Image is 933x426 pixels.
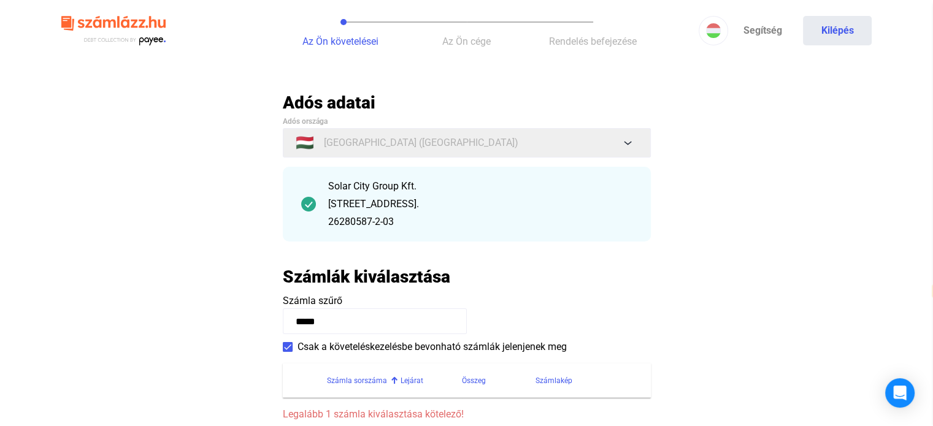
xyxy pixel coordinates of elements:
span: Adós országa [283,117,328,126]
button: Kilépés [803,16,872,45]
div: Összeg [462,373,486,388]
div: Open Intercom Messenger [885,378,915,408]
span: [GEOGRAPHIC_DATA] ([GEOGRAPHIC_DATA]) [324,135,518,150]
img: checkmark-darker-green-circle [301,197,316,211]
h2: Számlák kiválasztása [283,266,450,287]
div: Számla sorszáma [327,373,387,388]
span: Csak a követeléskezelésbe bevonható számlák jelenjenek meg [298,340,567,354]
span: Legalább 1 számla kiválasztása kötelező! [283,407,651,422]
div: Solar City Group Kft. [328,179,632,194]
span: Számla szűrő [283,295,342,306]
div: Számlakép [536,373,636,388]
h2: Adós adatai [283,92,651,113]
img: HU [706,23,721,38]
button: 🇭🇺[GEOGRAPHIC_DATA] ([GEOGRAPHIC_DATA]) [283,128,651,158]
div: Számlakép [536,373,572,388]
span: Rendelés befejezése [549,36,637,47]
button: HU [699,16,728,45]
div: [STREET_ADDRESS]. [328,197,632,211]
span: 🇭🇺 [296,135,314,150]
div: Számla sorszáma [327,373,401,388]
span: Az Ön követelései [302,36,378,47]
div: Lejárat [401,373,462,388]
img: szamlazzhu-logo [61,11,166,51]
a: Segítség [728,16,797,45]
div: Összeg [462,373,536,388]
div: 26280587-2-03 [328,215,632,229]
span: Az Ön cége [442,36,491,47]
div: Lejárat [401,373,423,388]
